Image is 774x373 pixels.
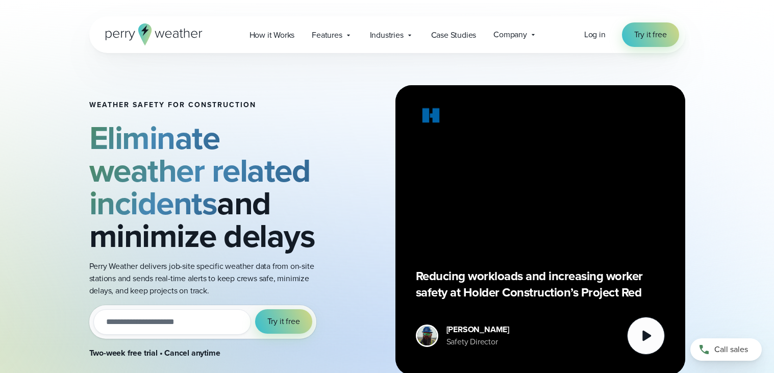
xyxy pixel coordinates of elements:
[416,106,446,129] img: Holder.svg
[584,29,606,41] a: Log in
[89,114,311,227] strong: Eliminate weather related incidents
[446,336,509,348] div: Safety Director
[312,29,342,41] span: Features
[493,29,527,41] span: Company
[249,29,295,41] span: How it Works
[89,101,328,109] h1: Weather safety for Construction
[370,29,404,41] span: Industries
[584,29,606,40] span: Log in
[89,347,220,359] strong: Two-week free trial • Cancel anytime
[422,24,485,45] a: Case Studies
[622,22,679,47] a: Try it free
[446,324,509,336] div: [PERSON_NAME]
[690,338,762,361] a: Call sales
[255,309,312,334] button: Try it free
[267,315,300,328] span: Try it free
[714,343,748,356] span: Call sales
[241,24,304,45] a: How it Works
[417,326,437,345] img: Merco Chantres Headshot
[89,260,328,297] p: Perry Weather delivers job-site specific weather data from on-site stations and sends real-time a...
[89,121,328,252] h2: and minimize delays
[416,268,665,301] p: Reducing workloads and increasing worker safety at Holder Construction’s Project Red
[431,29,477,41] span: Case Studies
[634,29,667,41] span: Try it free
